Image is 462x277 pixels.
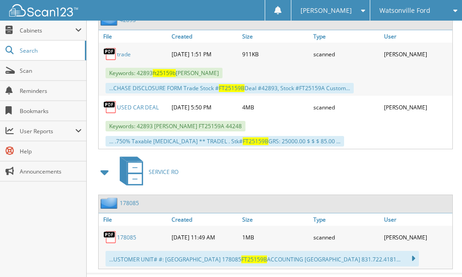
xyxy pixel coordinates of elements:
div: 1MB [240,228,311,246]
span: User Reports [20,127,75,135]
a: Type [311,30,382,43]
span: Scan [20,67,82,75]
span: Watsonville Ford [379,8,430,13]
div: ... .750% Taxable [MEDICAL_DATA] ** TRADEL . Stk# GRS: 25000.00 $ $ $ 85.00 ... [106,136,344,147]
div: 911KB [240,45,311,63]
a: 178085 [117,234,136,241]
div: [PERSON_NAME] [382,228,452,246]
span: Search [20,47,80,54]
span: FT25159B [219,84,245,92]
div: scanned [311,228,382,246]
a: trade [117,50,131,58]
a: Type [311,213,382,226]
a: USED CAR DEAL [117,103,159,111]
span: SERVICE RO [149,168,178,176]
a: Size [240,213,311,226]
span: FT25159B [241,255,267,263]
div: ...CHASE DISCLOSURE FORM Trade Stock # Deal #42893, Stock #FT25159A Custom... [106,83,354,93]
div: [PERSON_NAME] [382,98,452,116]
span: Cabinets [20,27,75,34]
span: Keywords: 42893 [PERSON_NAME] FT25159A 44248 [106,121,245,131]
a: 178085 [120,199,139,207]
a: Created [169,30,240,43]
span: Announcements [20,168,82,175]
img: folder2.png [100,197,120,209]
a: User [382,30,452,43]
img: PDF.png [103,100,117,114]
a: File [99,213,169,226]
span: ft25159b [153,69,176,77]
div: [DATE] 5:50 PM [169,98,240,116]
a: User [382,213,452,226]
img: PDF.png [103,47,117,61]
span: FT25159B [243,137,268,145]
div: [DATE] 11:49 AM [169,228,240,246]
span: [PERSON_NAME] [301,8,352,13]
iframe: Chat Widget [416,233,462,277]
a: Created [169,213,240,226]
span: Keywords: 42893 [PERSON_NAME] [106,68,223,78]
a: SERVICE RO [114,154,178,190]
img: PDF.png [103,230,117,244]
div: ...USTOMER UNIT# #: [GEOGRAPHIC_DATA] 178085 ACCOUNTING [GEOGRAPHIC_DATA] 831.722.4181... [106,251,419,266]
div: 4MB [240,98,311,116]
img: scan123-logo-white.svg [9,4,78,16]
span: Reminders [20,87,82,95]
a: File [99,30,169,43]
div: scanned [311,98,382,116]
div: [PERSON_NAME] [382,45,452,63]
a: Size [240,30,311,43]
span: Help [20,147,82,155]
div: [DATE] 1:51 PM [169,45,240,63]
span: Bookmarks [20,107,82,115]
div: scanned [311,45,382,63]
